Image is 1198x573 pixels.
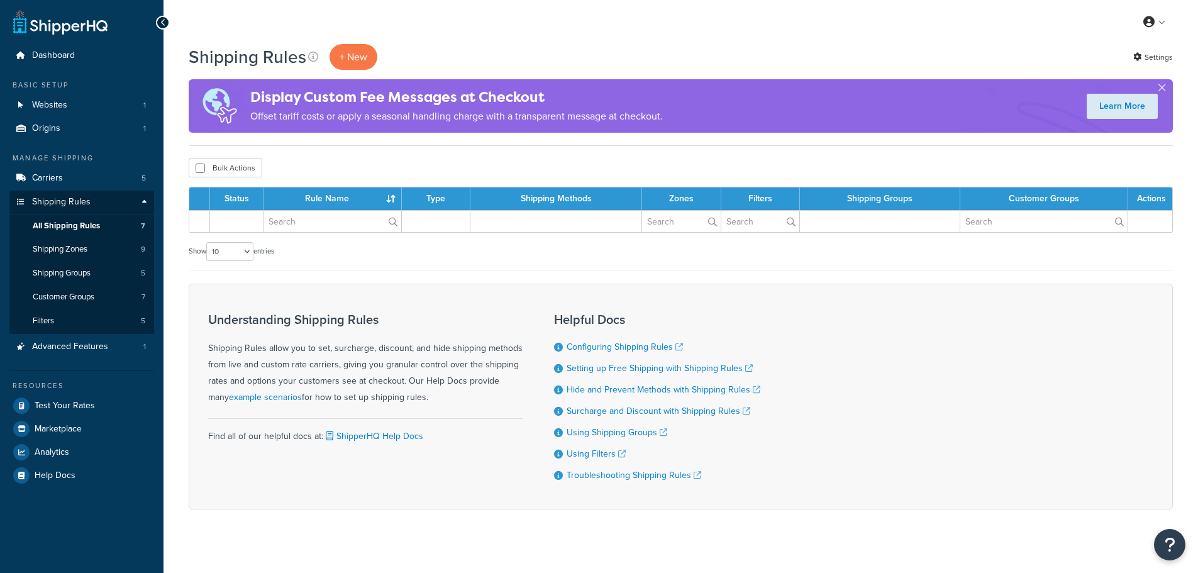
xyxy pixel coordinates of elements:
[13,9,108,35] a: ShipperHQ Home
[567,469,701,482] a: Troubleshooting Shipping Rules
[567,426,667,439] a: Using Shipping Groups
[1128,187,1172,210] th: Actions
[33,268,91,279] span: Shipping Groups
[9,309,154,333] li: Filters
[35,447,69,458] span: Analytics
[9,335,154,359] li: Advanced Features
[263,211,401,232] input: Search
[250,87,663,108] h4: Display Custom Fee Messages at Checkout
[9,262,154,285] li: Shipping Groups
[9,262,154,285] a: Shipping Groups 5
[9,214,154,238] a: All Shipping Rules 7
[208,418,523,445] div: Find all of our helpful docs at:
[567,362,753,375] a: Setting up Free Shipping with Shipping Rules
[33,244,87,255] span: Shipping Zones
[1087,94,1158,119] a: Learn More
[189,45,306,69] h1: Shipping Rules
[9,117,154,140] a: Origins 1
[143,100,146,111] span: 1
[9,44,154,67] a: Dashboard
[263,187,402,210] th: Rule Name
[800,187,960,210] th: Shipping Groups
[35,470,75,481] span: Help Docs
[35,401,95,411] span: Test Your Rates
[721,187,800,210] th: Filters
[470,187,642,210] th: Shipping Methods
[9,191,154,214] a: Shipping Rules
[33,292,94,303] span: Customer Groups
[141,173,146,184] span: 5
[9,238,154,261] a: Shipping Zones 9
[32,197,91,208] span: Shipping Rules
[567,340,683,353] a: Configuring Shipping Rules
[1133,48,1173,66] a: Settings
[32,50,75,61] span: Dashboard
[9,286,154,309] li: Customer Groups
[9,381,154,391] div: Resources
[143,342,146,352] span: 1
[208,313,523,326] h3: Understanding Shipping Rules
[143,123,146,134] span: 1
[32,173,63,184] span: Carriers
[9,464,154,487] a: Help Docs
[9,394,154,417] a: Test Your Rates
[206,242,253,261] select: Showentries
[9,167,154,190] a: Carriers 5
[9,94,154,117] li: Websites
[210,187,263,210] th: Status
[9,309,154,333] a: Filters 5
[9,191,154,334] li: Shipping Rules
[208,313,523,406] div: Shipping Rules allow you to set, surcharge, discount, and hide shipping methods from live and cus...
[554,313,760,326] h3: Helpful Docs
[35,424,82,435] span: Marketplace
[9,335,154,359] a: Advanced Features 1
[402,187,470,210] th: Type
[9,117,154,140] li: Origins
[642,211,721,232] input: Search
[32,342,108,352] span: Advanced Features
[9,94,154,117] a: Websites 1
[567,404,750,418] a: Surcharge and Discount with Shipping Rules
[9,80,154,91] div: Basic Setup
[9,238,154,261] li: Shipping Zones
[189,242,274,261] label: Show entries
[141,244,145,255] span: 9
[229,391,302,404] a: example scenarios
[9,167,154,190] li: Carriers
[721,211,799,232] input: Search
[33,221,100,231] span: All Shipping Rules
[189,79,250,133] img: duties-banner-06bc72dcb5fe05cb3f9472aba00be2ae8eb53ab6f0d8bb03d382ba314ac3c341.png
[567,447,626,460] a: Using Filters
[960,211,1128,232] input: Search
[141,316,145,326] span: 5
[189,159,262,177] button: Bulk Actions
[960,187,1128,210] th: Customer Groups
[9,214,154,238] li: All Shipping Rules
[32,100,67,111] span: Websites
[9,418,154,440] a: Marketplace
[1154,529,1185,560] button: Open Resource Center
[32,123,60,134] span: Origins
[141,292,145,303] span: 7
[33,316,54,326] span: Filters
[642,187,721,210] th: Zones
[9,286,154,309] a: Customer Groups 7
[141,221,145,231] span: 7
[330,44,377,70] p: + New
[9,441,154,464] a: Analytics
[567,383,760,396] a: Hide and Prevent Methods with Shipping Rules
[9,153,154,164] div: Manage Shipping
[141,268,145,279] span: 5
[250,108,663,125] p: Offset tariff costs or apply a seasonal handling charge with a transparent message at checkout.
[323,430,423,443] a: ShipperHQ Help Docs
